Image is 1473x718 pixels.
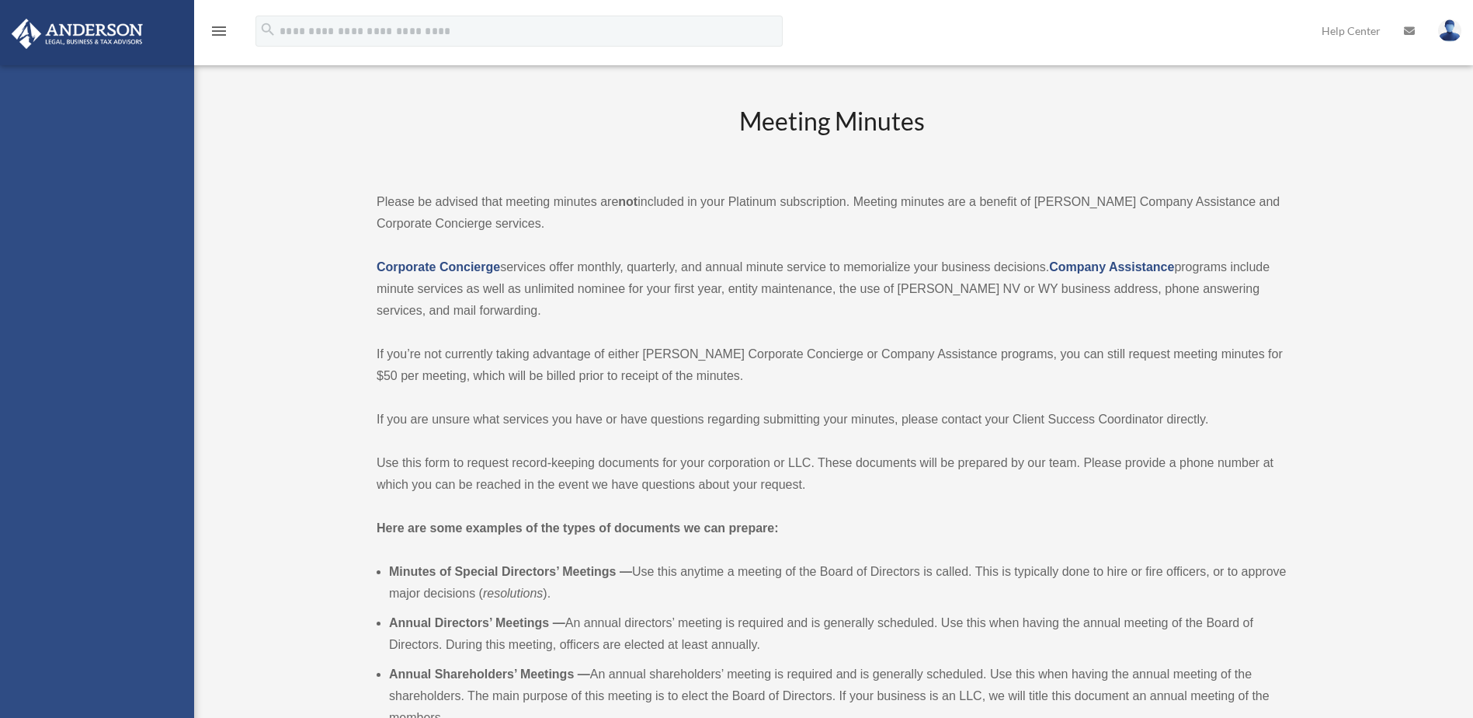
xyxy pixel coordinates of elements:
[377,256,1287,322] p: services offer monthly, quarterly, and annual minute service to memorialize your business decisio...
[389,667,590,681] b: Annual Shareholders’ Meetings —
[377,409,1287,430] p: If you are unsure what services you have or have questions regarding submitting your minutes, ple...
[389,612,1287,656] li: An annual directors’ meeting is required and is generally scheduled. Use this when having the ann...
[1049,260,1174,274] a: Company Assistance
[377,343,1287,387] p: If you’re not currently taking advantage of either [PERSON_NAME] Corporate Concierge or Company A...
[389,561,1287,605] li: Use this anytime a meeting of the Board of Directors is called. This is typically done to hire or...
[7,19,148,49] img: Anderson Advisors Platinum Portal
[210,22,228,40] i: menu
[618,195,637,208] strong: not
[377,260,500,274] a: Corporate Concierge
[389,616,565,629] b: Annual Directors’ Meetings —
[1438,19,1461,42] img: User Pic
[483,587,543,600] em: resolutions
[377,104,1287,169] h2: Meeting Minutes
[389,565,632,578] b: Minutes of Special Directors’ Meetings —
[377,452,1287,496] p: Use this form to request record-keeping documents for your corporation or LLC. These documents wi...
[377,191,1287,235] p: Please be advised that meeting minutes are included in your Platinum subscription. Meeting minute...
[377,521,779,535] strong: Here are some examples of the types of documents we can prepare:
[210,27,228,40] a: menu
[259,21,276,38] i: search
